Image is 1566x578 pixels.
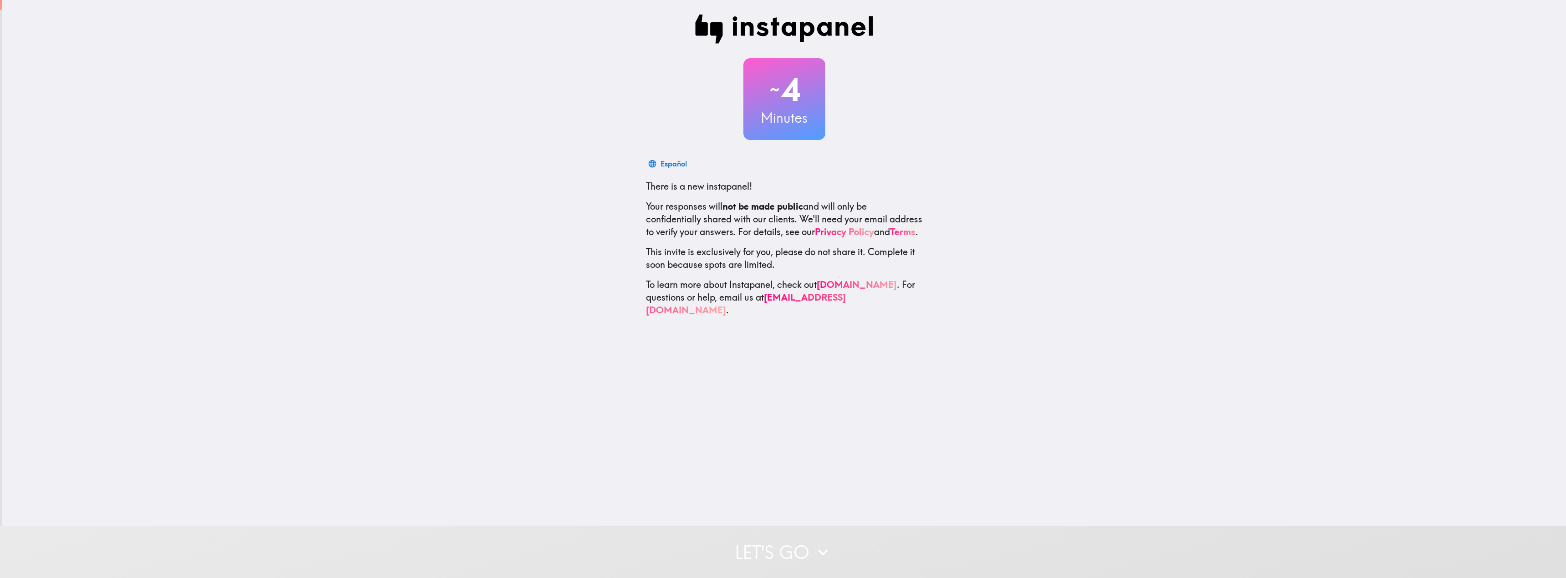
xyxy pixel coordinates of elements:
a: Privacy Policy [815,226,874,237]
h3: Minutes [743,108,825,127]
a: [DOMAIN_NAME] [817,279,897,290]
button: Español [646,155,691,173]
img: Instapanel [695,15,874,44]
b: not be made public [722,201,803,212]
span: There is a new instapanel! [646,181,752,192]
p: This invite is exclusively for you, please do not share it. Complete it soon because spots are li... [646,246,923,271]
p: To learn more about Instapanel, check out . For questions or help, email us at . [646,278,923,317]
a: Terms [890,226,915,237]
div: Español [661,157,687,170]
a: [EMAIL_ADDRESS][DOMAIN_NAME] [646,292,846,316]
h2: 4 [743,71,825,108]
p: Your responses will and will only be confidentially shared with our clients. We'll need your emai... [646,200,923,238]
span: ~ [768,76,781,103]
